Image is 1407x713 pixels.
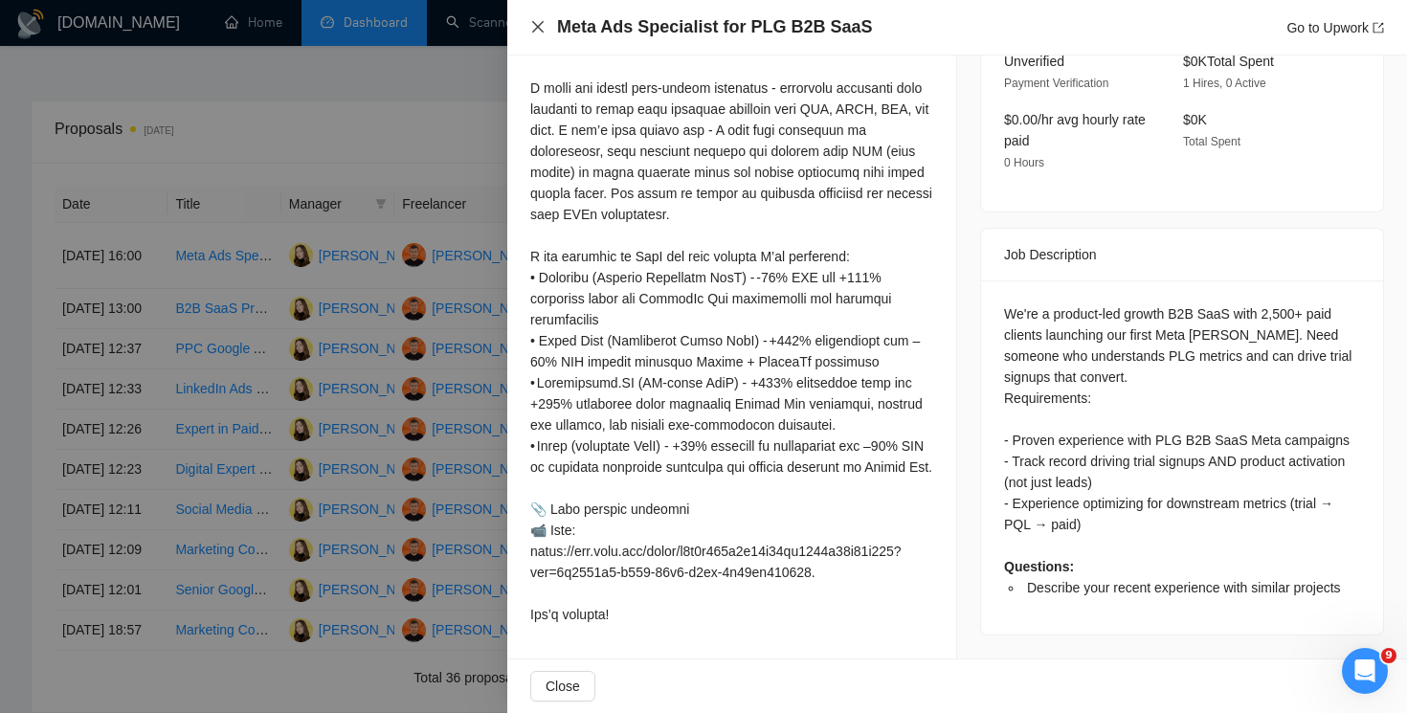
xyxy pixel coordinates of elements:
span: $0.00/hr avg hourly rate paid [1004,112,1146,148]
span: $0K Total Spent [1183,54,1274,69]
span: $0K [1183,112,1207,127]
span: Total Spent [1183,135,1240,148]
span: 1 Hires, 0 Active [1183,77,1266,90]
span: Unverified [1004,54,1064,69]
span: export [1373,22,1384,33]
span: Describe your recent experience with similar projects [1027,580,1341,595]
iframe: Intercom live chat [1342,648,1388,694]
h4: Meta Ads Specialist for PLG B2B SaaS [557,15,872,39]
span: 0 Hours [1004,156,1044,169]
span: 9 [1381,648,1396,663]
a: Go to Upworkexport [1286,20,1384,35]
button: Close [530,671,595,702]
span: close [530,19,546,34]
div: Job Description [1004,229,1360,280]
span: Payment Verification [1004,77,1108,90]
button: Close [530,19,546,35]
div: We're a product-led growth B2B SaaS with 2,500+ paid clients launching our first Meta [PERSON_NAM... [1004,303,1360,598]
strong: Questions: [1004,559,1074,574]
span: Close [546,676,580,697]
